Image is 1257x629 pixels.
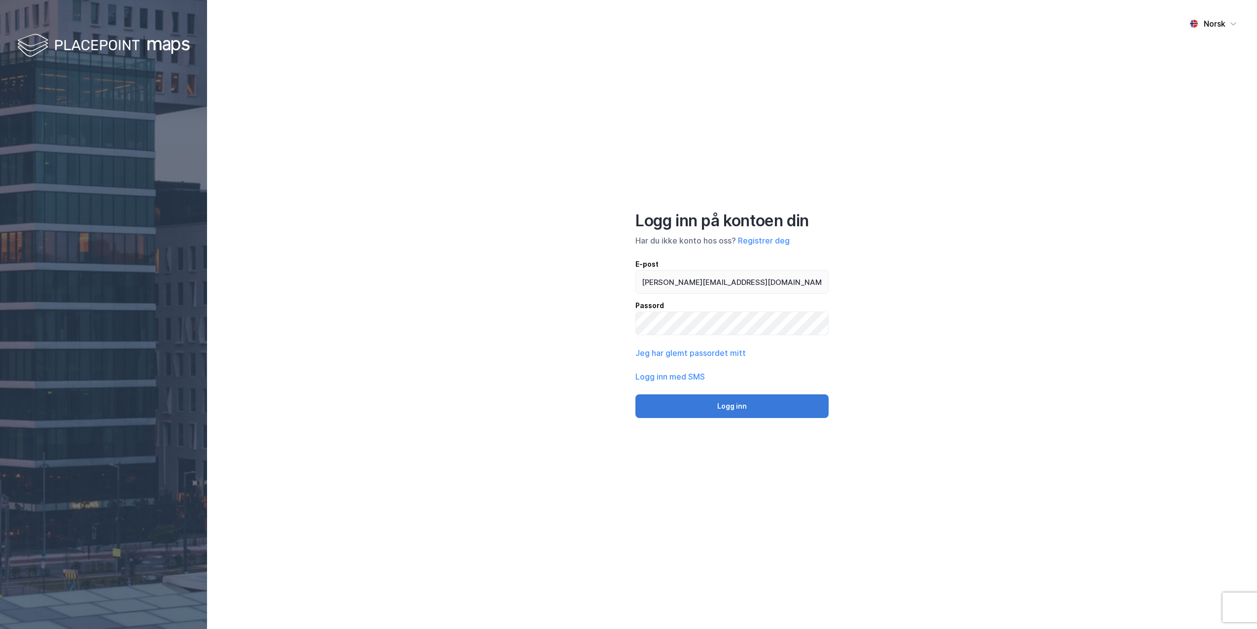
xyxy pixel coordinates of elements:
button: Logg inn med SMS [635,371,705,383]
div: E-post [635,258,829,270]
div: Har du ikke konto hos oss? [635,235,829,246]
div: Logg inn på kontoen din [635,211,829,231]
img: logo-white.f07954bde2210d2a523dddb988cd2aa7.svg [17,32,190,61]
iframe: Chat Widget [1208,582,1257,629]
button: Jeg har glemt passordet mitt [635,347,746,359]
div: Norsk [1204,18,1225,30]
button: Registrer deg [738,235,790,246]
button: Logg inn [635,394,829,418]
div: Passord [635,300,829,312]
